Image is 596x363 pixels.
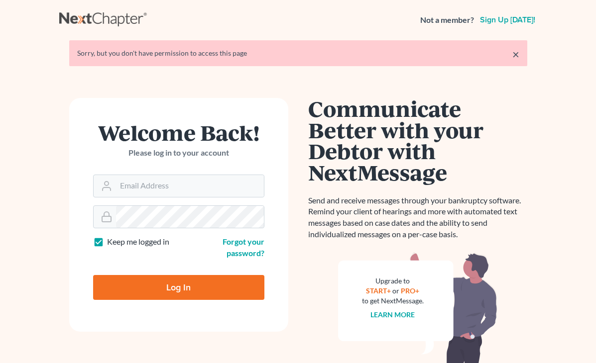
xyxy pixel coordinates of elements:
[93,147,264,159] p: Please log in to your account
[223,237,264,258] a: Forgot your password?
[370,310,415,319] a: Learn more
[392,286,399,295] span: or
[362,296,424,306] div: to get NextMessage.
[93,122,264,143] h1: Welcome Back!
[420,14,474,26] strong: Not a member?
[362,276,424,286] div: Upgrade to
[401,286,419,295] a: PRO+
[512,48,519,60] a: ×
[107,236,169,248] label: Keep me logged in
[366,286,391,295] a: START+
[93,275,264,300] input: Log In
[308,195,527,240] p: Send and receive messages through your bankruptcy software. Remind your client of hearings and mo...
[478,16,537,24] a: Sign up [DATE]!
[77,48,519,58] div: Sorry, but you don't have permission to access this page
[116,175,264,197] input: Email Address
[308,98,527,183] h1: Communicate Better with your Debtor with NextMessage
